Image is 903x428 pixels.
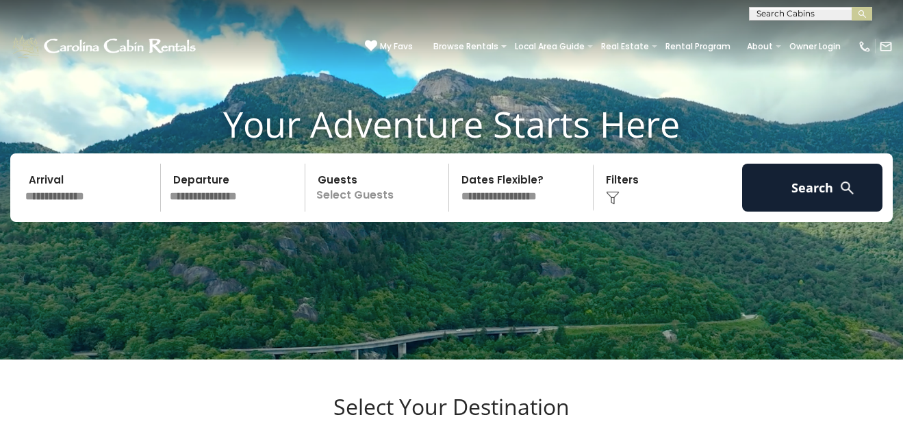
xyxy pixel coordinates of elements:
h1: Your Adventure Starts Here [10,103,893,145]
a: Local Area Guide [508,37,592,56]
span: My Favs [380,40,413,53]
img: White-1-1-2.png [10,33,200,60]
button: Search [742,164,882,212]
p: Select Guests [309,164,449,212]
img: search-regular-white.png [839,179,856,197]
a: Owner Login [783,37,848,56]
a: My Favs [365,40,413,53]
img: filter--v1.png [606,191,620,205]
a: Rental Program [659,37,737,56]
img: phone-regular-white.png [858,40,872,53]
a: About [740,37,780,56]
a: Browse Rentals [427,37,505,56]
a: Real Estate [594,37,656,56]
img: mail-regular-white.png [879,40,893,53]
